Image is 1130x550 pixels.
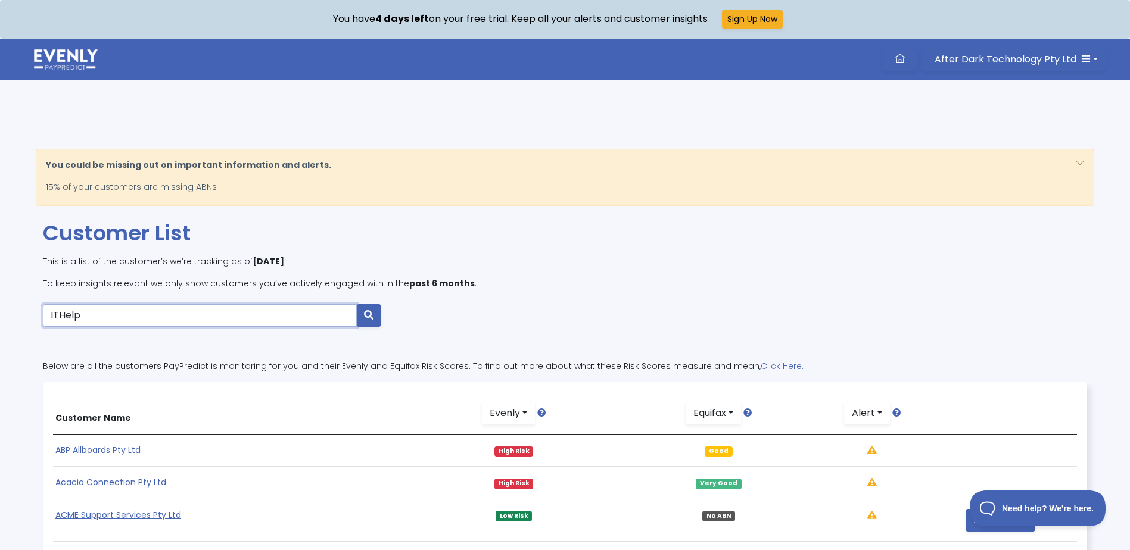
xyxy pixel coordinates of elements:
span: After Dark Technology Pty Ltd [935,52,1076,66]
span: [DATE] [253,255,284,267]
a: High Risk [494,476,534,488]
p: Below are all the customers PayPredict is monitoring for you and their Evenly and Equifax Risk Sc... [43,360,1087,373]
iframe: Toggle Customer Support [970,490,1106,526]
input: Search your customer list [43,304,357,327]
a: Click Here. [761,360,804,372]
p: This is a list of the customer’s we’re tracking as of . [36,255,1094,268]
a: Equifax [686,402,741,424]
button: Sign Up Now [722,10,783,29]
img: logo [34,49,98,70]
p: 15% of your customers are missing ABNs [46,181,1084,193]
a: High Risk [494,444,534,456]
a: ACME Support Services Pty Ltd [55,509,181,521]
a: Evenly [482,402,535,424]
span: High Risk [494,479,534,489]
span: Low Risk [496,511,533,521]
a: Alert [844,402,890,424]
a: Good [705,444,733,456]
a: Acacia Connection Pty Ltd [55,476,166,488]
span: High Risk [494,446,534,457]
a: Low Risk [496,509,533,521]
strong: 4 days left [375,12,429,26]
span: past 6 months [409,277,475,289]
th: Customer Name [53,392,412,435]
p: To keep insights relevant we only show customers you’ve actively engaged with in the . [36,277,1094,290]
a: ABP Allboards Pty Ltd [55,444,141,456]
button: Ask for ABN [966,509,1035,532]
span: No ABN [702,511,735,521]
a: No ABN [702,509,735,521]
p: You could be missing out on important information and alerts. [46,159,1084,171]
button: After Dark Technology Pty Ltd [922,48,1106,71]
span: Customer List [43,218,191,248]
span: Very Good [696,479,742,489]
span: Good [705,446,733,457]
a: Very Good [696,476,742,488]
